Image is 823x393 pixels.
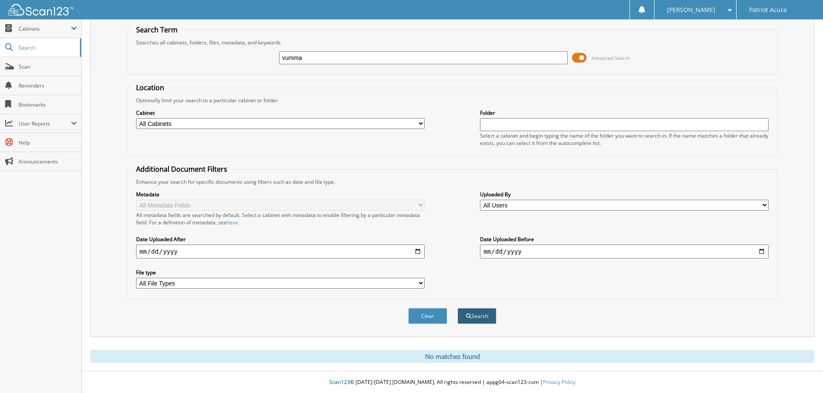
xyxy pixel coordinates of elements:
[19,101,77,108] span: Bookmarks
[480,191,769,198] label: Uploaded By
[136,236,425,243] label: Date Uploaded After
[480,109,769,116] label: Folder
[136,191,425,198] label: Metadata
[19,139,77,146] span: Help
[329,378,350,386] span: Scan123
[132,164,232,174] legend: Additional Document Filters
[132,178,773,185] div: Enhance your search for specific documents using filters such as date and file type.
[136,109,425,116] label: Cabinet
[408,308,447,324] button: Clear
[19,44,76,51] span: Search
[19,82,77,89] span: Reminders
[543,378,575,386] a: Privacy Policy
[458,308,496,324] button: Search
[480,132,769,147] div: Select a cabinet and begin typing the name of the folder you want to search in. If the name match...
[667,7,715,13] span: [PERSON_NAME]
[136,211,425,226] div: All metadata fields are searched by default. Select a cabinet with metadata to enable filtering b...
[132,25,182,35] legend: Search Term
[9,4,73,16] img: scan123-logo-white.svg
[132,97,773,104] div: Optionally limit your search to a particular cabinet or folder
[82,372,823,393] div: © [DATE]-[DATE] [DOMAIN_NAME]. All rights reserved | appg04-scan123-com |
[19,25,71,32] span: Cabinets
[19,120,71,127] span: User Reports
[132,83,168,92] legend: Location
[19,158,77,165] span: Announcements
[591,55,630,61] span: Advanced Search
[136,269,425,276] label: File type
[19,63,77,70] span: Scan
[749,7,787,13] span: Patriot Acura
[136,245,425,258] input: start
[90,350,814,363] div: No matches found
[227,219,238,226] a: here
[480,245,769,258] input: end
[480,236,769,243] label: Date Uploaded Before
[132,39,773,46] div: Searches all cabinets, folders, files, metadata, and keywords
[780,352,823,393] iframe: Chat Widget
